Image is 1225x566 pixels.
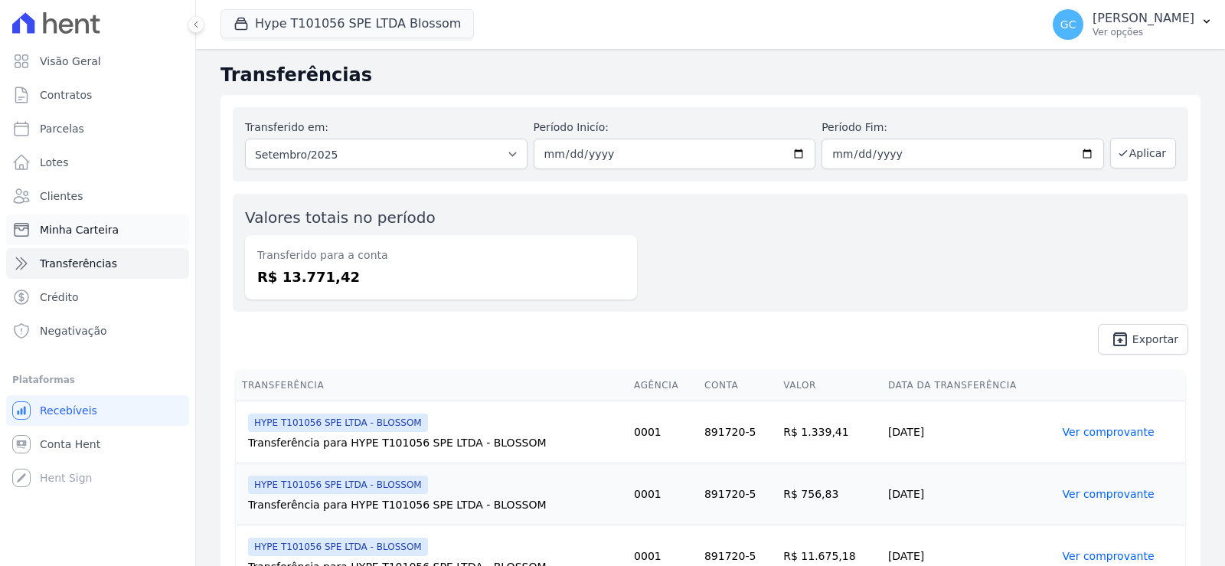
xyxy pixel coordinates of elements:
label: Transferido em: [245,121,328,133]
i: unarchive [1111,330,1129,348]
td: [DATE] [882,401,1057,463]
span: HYPE T101056 SPE LTDA - BLOSSOM [248,476,428,494]
span: HYPE T101056 SPE LTDA - BLOSSOM [248,538,428,556]
h2: Transferências [220,61,1200,89]
span: Negativação [40,323,107,339]
a: Parcelas [6,113,189,144]
span: Recebíveis [40,403,97,418]
span: HYPE T101056 SPE LTDA - BLOSSOM [248,414,428,432]
span: GC [1060,19,1076,30]
a: Crédito [6,282,189,312]
a: Ver comprovante [1063,426,1155,438]
dt: Transferido para a conta [257,247,625,263]
span: Crédito [40,290,79,305]
span: Clientes [40,188,83,204]
td: [DATE] [882,463,1057,525]
div: Transferência para HYPE T101056 SPE LTDA - BLOSSOM [248,497,622,512]
label: Período Inicío: [534,119,816,136]
a: Contratos [6,80,189,110]
th: Transferência [236,370,628,401]
a: Clientes [6,181,189,211]
a: Recebíveis [6,395,189,426]
button: Hype T101056 SPE LTDA Blossom [220,9,474,38]
label: Período Fim: [822,119,1104,136]
span: Transferências [40,256,117,271]
div: Plataformas [12,371,183,389]
a: Ver comprovante [1063,550,1155,562]
th: Conta [698,370,777,401]
td: R$ 756,83 [777,463,882,525]
th: Agência [628,370,698,401]
span: Lotes [40,155,69,170]
span: Parcelas [40,121,84,136]
button: Aplicar [1110,138,1176,168]
p: [PERSON_NAME] [1093,11,1194,26]
button: GC [PERSON_NAME] Ver opções [1040,3,1225,46]
th: Data da Transferência [882,370,1057,401]
label: Valores totais no período [245,208,436,227]
dd: R$ 13.771,42 [257,267,625,287]
span: Exportar [1132,335,1178,344]
a: Minha Carteira [6,214,189,245]
td: 0001 [628,463,698,525]
a: Visão Geral [6,46,189,77]
a: Ver comprovante [1063,488,1155,500]
a: Negativação [6,316,189,346]
span: Visão Geral [40,54,101,69]
a: unarchive Exportar [1098,324,1188,355]
td: 891720-5 [698,463,777,525]
a: Lotes [6,147,189,178]
span: Minha Carteira [40,222,119,237]
div: Transferência para HYPE T101056 SPE LTDA - BLOSSOM [248,435,622,450]
td: 0001 [628,401,698,463]
p: Ver opções [1093,26,1194,38]
a: Conta Hent [6,429,189,460]
td: R$ 1.339,41 [777,401,882,463]
span: Contratos [40,87,92,103]
td: 891720-5 [698,401,777,463]
a: Transferências [6,248,189,279]
th: Valor [777,370,882,401]
span: Conta Hent [40,437,100,452]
